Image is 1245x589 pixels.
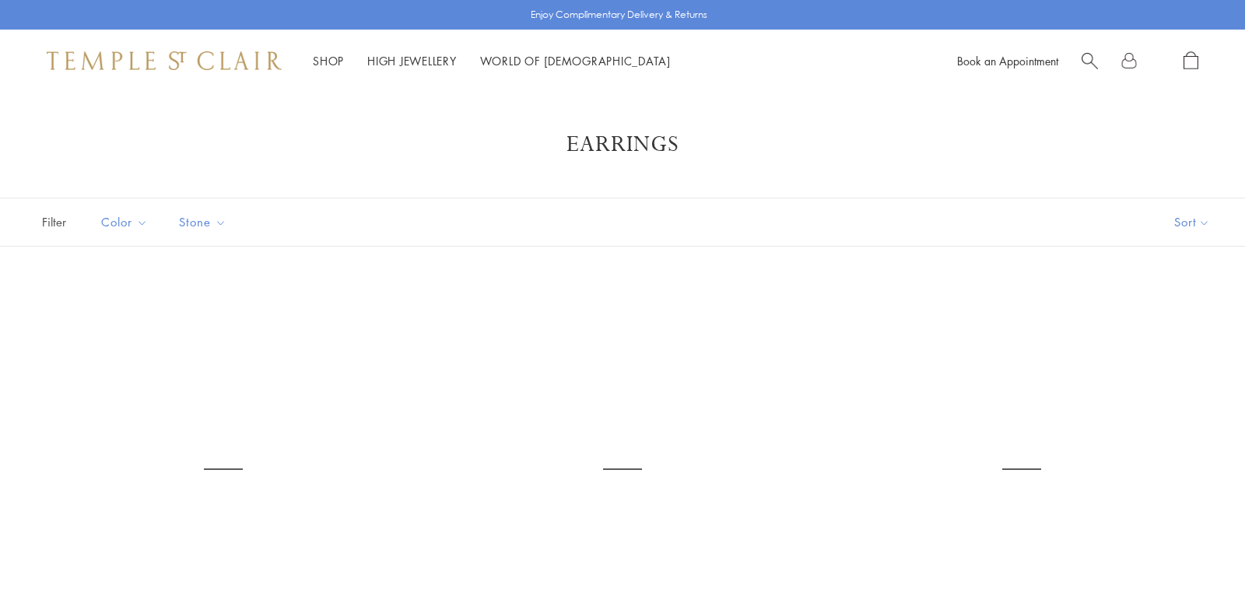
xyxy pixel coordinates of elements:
[480,53,671,68] a: World of [DEMOGRAPHIC_DATA]World of [DEMOGRAPHIC_DATA]
[313,51,671,71] nav: Main navigation
[313,53,344,68] a: ShopShop
[62,131,1183,159] h1: Earrings
[47,51,282,70] img: Temple St. Clair
[1184,51,1198,71] a: Open Shopping Bag
[957,53,1058,68] a: Book an Appointment
[1082,51,1098,71] a: Search
[89,205,160,240] button: Color
[93,212,160,232] span: Color
[167,205,238,240] button: Stone
[367,53,457,68] a: High JewelleryHigh Jewellery
[531,7,707,23] p: Enjoy Complimentary Delivery & Returns
[1139,198,1245,246] button: Show sort by
[171,212,238,232] span: Stone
